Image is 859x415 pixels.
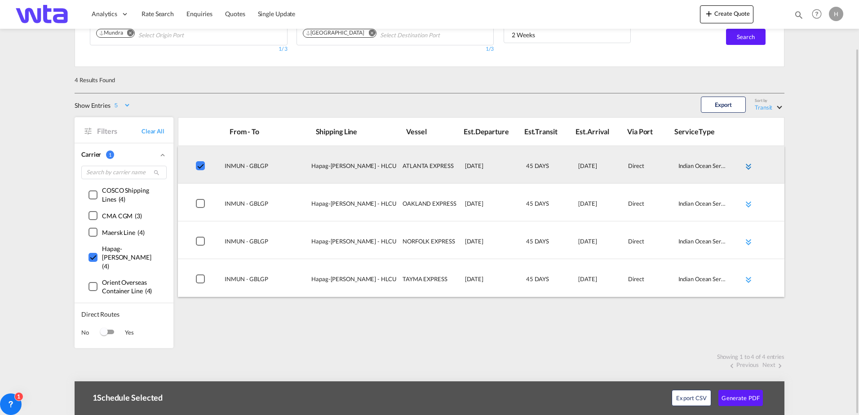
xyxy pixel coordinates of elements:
[92,9,117,18] span: Analytics
[75,101,111,111] div: Show Entries
[678,193,726,221] div: Indian Ocean Service
[81,150,101,158] span: Carrier
[578,193,626,221] div: 2025-10-16T18:00:00.000
[138,28,224,43] input: Select Origin Port
[829,7,843,21] div: H
[727,361,761,370] button: icon-chevron-leftPrevious
[464,127,511,137] div: Est.Departure
[99,29,123,36] div: Mundra
[97,126,142,136] span: Filters
[102,186,159,203] div: ( )
[700,5,753,23] button: icon-plus 400-fgCreate Quote
[159,151,167,159] md-icon: icon-chevron-up
[363,29,376,38] button: Remove
[225,155,311,184] div: Mundra / INMUN London Gateway Port / GBLGP
[90,45,288,53] div: 1/ 3
[97,393,163,402] span: Selected
[736,361,759,368] span: Previous
[311,155,398,184] div: Hapag-Lloyd AG - HLCU
[186,10,213,18] span: Enquiries
[75,76,115,84] div: 4 Results Found
[678,155,726,184] div: Indian Ocean Service
[578,155,626,184] div: 2025-10-09T18:00:00.000
[512,31,535,39] div: 2 Weeks
[297,45,494,53] div: 1/3
[225,193,311,221] div: Mundra / INMUN London Gateway Port / GBLGP
[743,237,754,247] md-icon: icon-chevron-double-down md-link-fg
[465,193,513,221] div: 2025-09-01T23:00:00.000
[81,310,167,323] span: Direct Routes
[147,287,151,295] span: 4
[762,361,784,370] button: Nexticon-chevron-right
[311,230,398,259] div: Hapag-Lloyd AG - HLCU
[98,326,116,339] md-switch: Switch 1
[678,230,726,259] div: Indian Ocean Service
[718,390,763,406] button: Generate PDF
[306,29,366,36] div: Press delete to remove this chip.
[526,155,574,184] div: 45 DAYS
[762,361,775,368] span: Next
[526,230,574,259] div: 45 DAYS
[465,268,513,297] div: 2025-09-15T23:00:00.000
[102,212,142,221] div: ( )
[142,10,174,18] span: Rate Search
[102,244,159,271] div: ( )
[306,29,364,36] div: [GEOGRAPHIC_DATA]
[153,169,160,176] md-icon: icon-magnify
[89,244,159,271] md-checkbox: ()
[301,26,469,43] md-chips-wrap: Chips container. Use arrow keys to select chips.
[120,195,124,203] span: 4
[465,155,513,184] div: 2025-08-25T23:00:00.000
[717,353,784,361] div: Showing 1 to 4 of 4 entries
[81,166,167,179] input: Search by carrier name
[106,150,114,159] span: 1
[316,127,402,137] div: Shipping Line
[380,28,465,43] input: Select Destination Port
[89,228,145,237] md-checkbox: ()
[89,186,159,203] md-checkbox: ()
[225,230,311,259] div: Mundra / INMUN London Gateway Port / GBLGP
[99,29,124,36] div: Press delete to remove this chip.
[406,127,464,137] div: Vessel
[672,390,711,406] button: Export CSV
[403,230,460,259] div: NORFOLK EXPRESS
[775,361,784,370] md-icon: icon-chevron-right
[104,262,107,270] span: 4
[576,127,623,137] div: Est.Arrival
[403,193,460,221] div: OAKLAND EXPRESS
[743,274,754,285] md-icon: icon-chevron-double-down md-link-fg
[743,199,754,210] md-icon: icon-chevron-double-down md-link-fg
[726,29,766,45] button: Search
[403,268,460,297] div: TAYMA EXPRESS
[95,26,227,43] md-chips-wrap: Chips container. Use arrow keys to select chips.
[755,98,767,104] div: Sort by
[794,10,804,20] md-icon: icon-magnify
[225,268,311,297] div: Mundra / INMUN London Gateway Port / GBLGP
[81,328,98,336] span: No
[627,127,674,137] div: Via Port
[809,6,824,22] span: Help
[102,212,133,220] span: CMA CGM
[755,104,772,111] div: Transit
[526,193,574,221] div: 45 DAYS
[628,193,676,221] div: Direct
[258,10,296,18] span: Single Update
[504,26,630,43] md-select: Select Range: 2 Weeks
[93,392,163,403] div: 1
[230,127,316,137] div: From - To
[139,229,143,236] span: 4
[102,229,135,236] span: Maersk Line
[704,8,714,19] md-icon: icon-plus 400-fg
[678,268,726,297] div: Indian Ocean Service
[403,155,460,184] div: ATLANTA EXPRESS
[137,212,140,220] span: 3
[526,268,574,297] div: 45 DAYS
[674,127,722,137] div: ServiceType
[809,6,829,22] div: Help
[743,161,754,172] md-icon: icon-chevron-double-down md-link-fg
[701,97,746,113] button: Export
[465,230,513,259] div: 2025-09-08T23:00:00.000
[755,102,784,112] md-select: Select: Transit
[628,230,676,259] div: Direct
[794,10,804,23] div: icon-magnify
